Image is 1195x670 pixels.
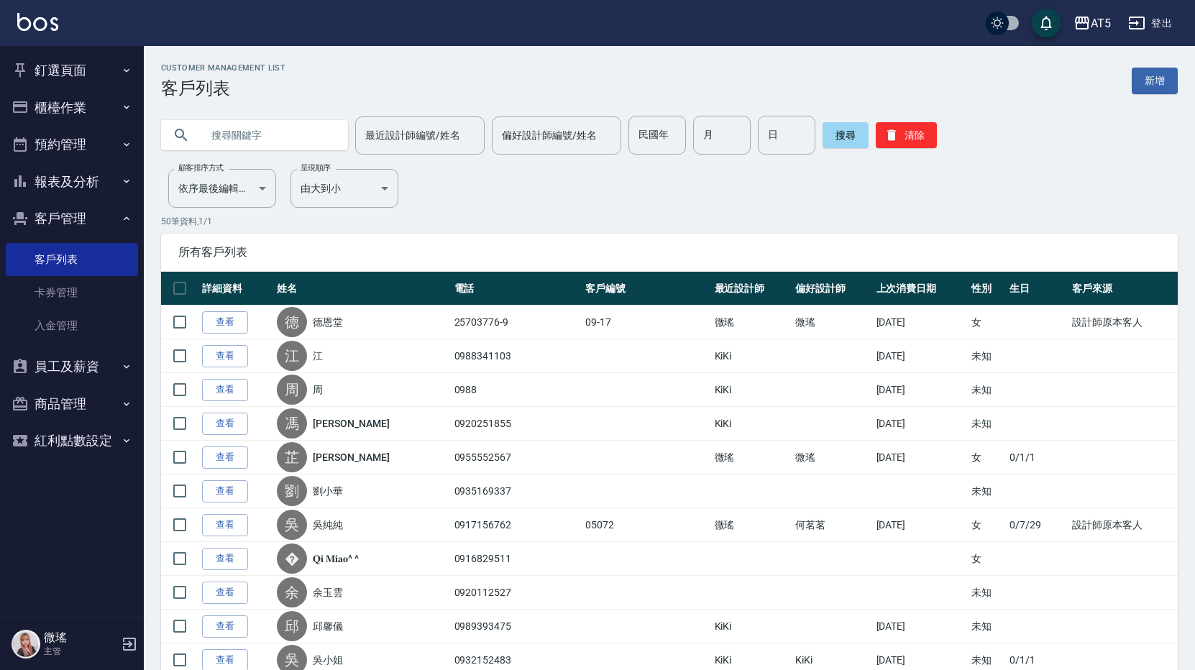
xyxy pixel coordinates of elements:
[277,375,307,405] div: 周
[873,407,968,441] td: [DATE]
[277,510,307,540] div: 吳
[1068,306,1178,339] td: 設計師原本客人
[1091,14,1111,32] div: AT5
[873,508,968,542] td: [DATE]
[273,272,450,306] th: 姓名
[168,169,276,208] div: 依序最後編輯時間
[792,508,873,542] td: 何茗茗
[178,245,1160,260] span: 所有客戶列表
[202,345,248,367] a: 查看
[277,442,307,472] div: 芷
[202,582,248,604] a: 查看
[161,78,285,98] h3: 客戶列表
[711,373,792,407] td: KiKi
[277,341,307,371] div: 江
[451,508,582,542] td: 0917156762
[451,373,582,407] td: 0988
[17,13,58,31] img: Logo
[968,474,1006,508] td: 未知
[873,441,968,474] td: [DATE]
[313,585,343,600] a: 余玉雲
[1006,508,1068,542] td: 0/7/29
[873,373,968,407] td: [DATE]
[876,122,937,148] button: 清除
[202,311,248,334] a: 查看
[277,307,307,337] div: 德
[792,441,873,474] td: 微瑤
[451,407,582,441] td: 0920251855
[161,63,285,73] h2: Customer Management List
[6,89,138,127] button: 櫃檯作業
[178,162,224,173] label: 顧客排序方式
[968,373,1006,407] td: 未知
[968,542,1006,576] td: 女
[313,416,389,431] a: [PERSON_NAME]
[711,407,792,441] td: KiKi
[711,339,792,373] td: KiKi
[277,476,307,506] div: 劉
[6,243,138,276] a: 客戶列表
[873,306,968,339] td: [DATE]
[6,276,138,309] a: 卡券管理
[277,543,307,574] div: �
[451,576,582,610] td: 0920112527
[202,480,248,502] a: 查看
[873,339,968,373] td: [DATE]
[277,408,307,439] div: 馮
[290,169,398,208] div: 由大到小
[711,306,792,339] td: 微瑤
[12,630,40,658] img: Person
[1006,272,1068,306] th: 生日
[6,126,138,163] button: 預約管理
[582,508,710,542] td: 05072
[313,315,343,329] a: 德恩堂
[202,413,248,435] a: 查看
[301,162,331,173] label: 呈現順序
[1032,9,1061,37] button: save
[1122,10,1178,37] button: 登出
[968,610,1006,643] td: 未知
[451,306,582,339] td: 25703776-9
[313,382,323,397] a: 周
[6,422,138,459] button: 紅利點數設定
[873,610,968,643] td: [DATE]
[968,339,1006,373] td: 未知
[277,577,307,607] div: 余
[1006,441,1068,474] td: 0/1/1
[451,339,582,373] td: 0988341103
[6,348,138,385] button: 員工及薪資
[313,551,359,566] a: 𝐐𝐢 𝐌𝐢𝐚𝐨^ ^
[44,645,117,658] p: 主管
[968,272,1006,306] th: 性別
[313,619,343,633] a: 邱馨儀
[968,508,1006,542] td: 女
[451,474,582,508] td: 0935169337
[201,116,336,155] input: 搜尋關鍵字
[792,306,873,339] td: 微瑤
[1068,272,1178,306] th: 客戶來源
[1132,68,1178,94] a: 新增
[313,349,323,363] a: 江
[711,441,792,474] td: 微瑤
[198,272,273,306] th: 詳細資料
[451,441,582,474] td: 0955552567
[792,272,873,306] th: 偏好設計師
[202,446,248,469] a: 查看
[451,542,582,576] td: 0916829511
[161,215,1178,228] p: 50 筆資料, 1 / 1
[6,52,138,89] button: 釘選頁面
[6,200,138,237] button: 客戶管理
[1068,9,1117,38] button: AT5
[313,450,389,464] a: [PERSON_NAME]
[202,514,248,536] a: 查看
[451,272,582,306] th: 電話
[968,407,1006,441] td: 未知
[582,272,710,306] th: 客戶編號
[873,272,968,306] th: 上次消費日期
[711,272,792,306] th: 最近設計師
[313,484,343,498] a: 劉小華
[202,548,248,570] a: 查看
[968,441,1006,474] td: 女
[1068,508,1178,542] td: 設計師原本客人
[6,309,138,342] a: 入金管理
